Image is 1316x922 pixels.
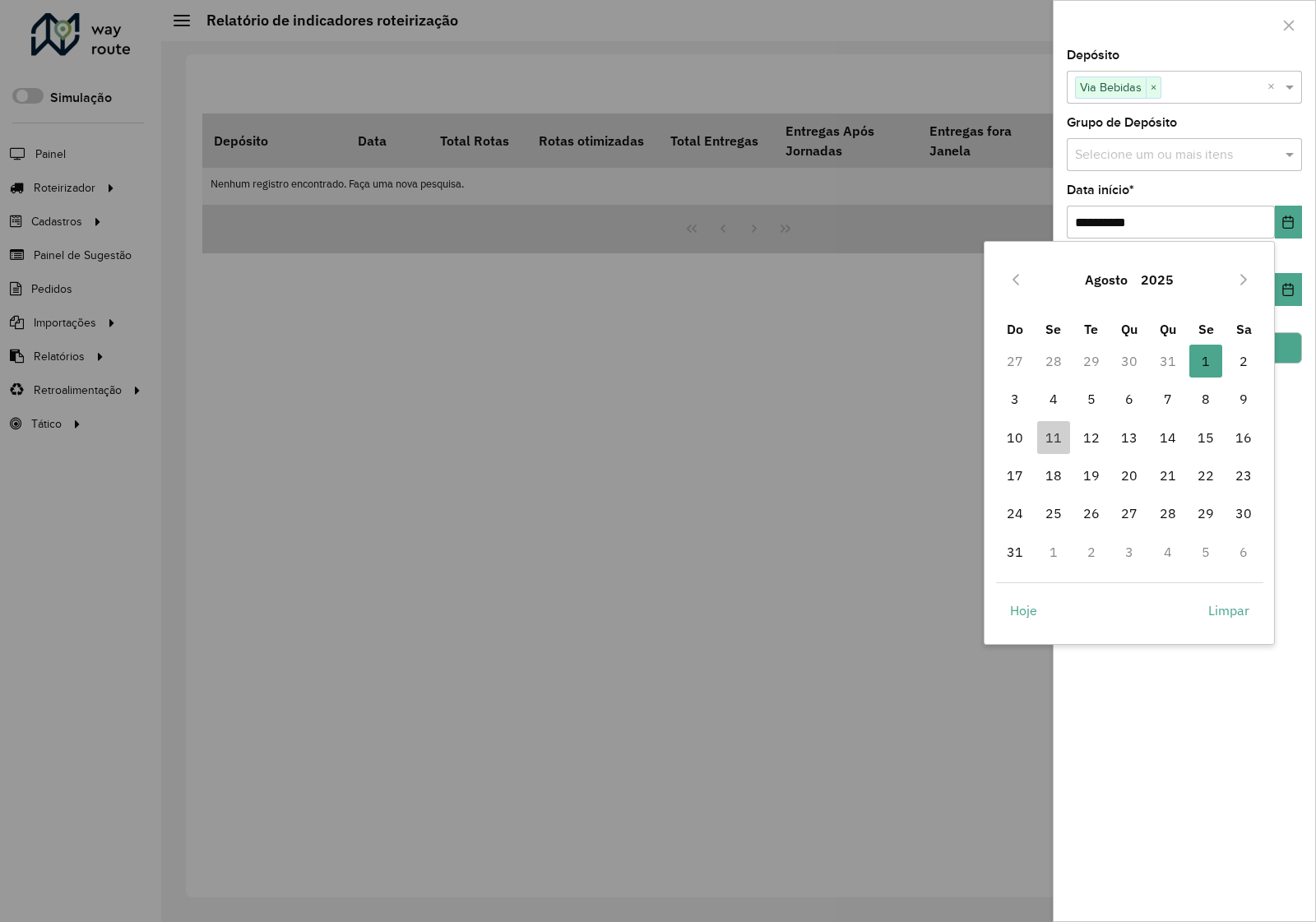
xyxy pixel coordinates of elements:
[1148,494,1186,532] td: 28
[1078,260,1134,299] button: Choose Month
[1230,266,1257,293] button: Next Month
[1075,497,1108,530] span: 26
[1034,532,1072,570] td: 1
[1073,380,1110,418] td: 5
[1110,342,1148,380] td: 30
[996,342,1034,380] td: 27
[1189,345,1222,378] span: 1
[1225,380,1263,418] td: 9
[1121,321,1138,337] span: Qu
[1187,418,1225,456] td: 15
[1113,497,1146,530] span: 27
[1227,382,1260,415] span: 9
[1227,421,1260,454] span: 16
[1110,380,1148,418] td: 6
[1187,456,1225,494] td: 22
[999,535,1031,568] span: 31
[1073,494,1110,532] td: 26
[1227,497,1260,530] span: 30
[1067,113,1177,132] label: Grupo de Depósito
[1110,494,1148,532] td: 27
[1148,456,1186,494] td: 21
[999,421,1031,454] span: 10
[1045,321,1061,337] span: Se
[1189,421,1222,454] span: 15
[1073,456,1110,494] td: 19
[1208,600,1249,620] span: Limpar
[1148,532,1186,570] td: 4
[1189,497,1222,530] span: 29
[1160,321,1176,337] span: Qu
[999,459,1031,492] span: 17
[1037,382,1070,415] span: 4
[1148,380,1186,418] td: 7
[1003,266,1029,293] button: Previous Month
[1275,206,1302,239] button: Choose Date
[1148,418,1186,456] td: 14
[1075,459,1108,492] span: 19
[1225,532,1263,570] td: 6
[1194,594,1263,627] button: Limpar
[1225,342,1263,380] td: 2
[1037,497,1070,530] span: 25
[1034,418,1072,456] td: 11
[1084,321,1098,337] span: Te
[1189,382,1222,415] span: 8
[1267,77,1281,97] span: Clear all
[1034,456,1072,494] td: 18
[1110,532,1148,570] td: 3
[1075,382,1108,415] span: 5
[1198,321,1214,337] span: Se
[1034,380,1072,418] td: 4
[1151,421,1184,454] span: 14
[1110,418,1148,456] td: 13
[1151,497,1184,530] span: 28
[1146,78,1161,98] span: ×
[1067,45,1119,65] label: Depósito
[996,494,1034,532] td: 24
[996,418,1034,456] td: 10
[1227,345,1260,378] span: 2
[1225,494,1263,532] td: 30
[1073,418,1110,456] td: 12
[1275,273,1302,306] button: Choose Date
[1113,421,1146,454] span: 13
[1187,380,1225,418] td: 8
[1110,456,1148,494] td: 20
[1075,421,1108,454] span: 12
[984,241,1275,645] div: Choose Date
[1076,77,1146,97] span: Via Bebidas
[1134,260,1180,299] button: Choose Year
[1037,421,1070,454] span: 11
[1073,342,1110,380] td: 29
[996,456,1034,494] td: 17
[1151,382,1184,415] span: 7
[1113,382,1146,415] span: 6
[1236,321,1252,337] span: Sa
[1227,459,1260,492] span: 23
[1187,494,1225,532] td: 29
[999,497,1031,530] span: 24
[1034,342,1072,380] td: 28
[1225,418,1263,456] td: 16
[1148,342,1186,380] td: 31
[1187,342,1225,380] td: 1
[1187,532,1225,570] td: 5
[1225,456,1263,494] td: 23
[996,594,1051,627] button: Hoje
[996,380,1034,418] td: 3
[1037,459,1070,492] span: 18
[1073,532,1110,570] td: 2
[1010,600,1037,620] span: Hoje
[996,532,1034,570] td: 31
[1007,321,1023,337] span: Do
[999,382,1031,415] span: 3
[1034,494,1072,532] td: 25
[1113,459,1146,492] span: 20
[1151,459,1184,492] span: 21
[1067,180,1134,200] label: Data início
[1189,459,1222,492] span: 22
